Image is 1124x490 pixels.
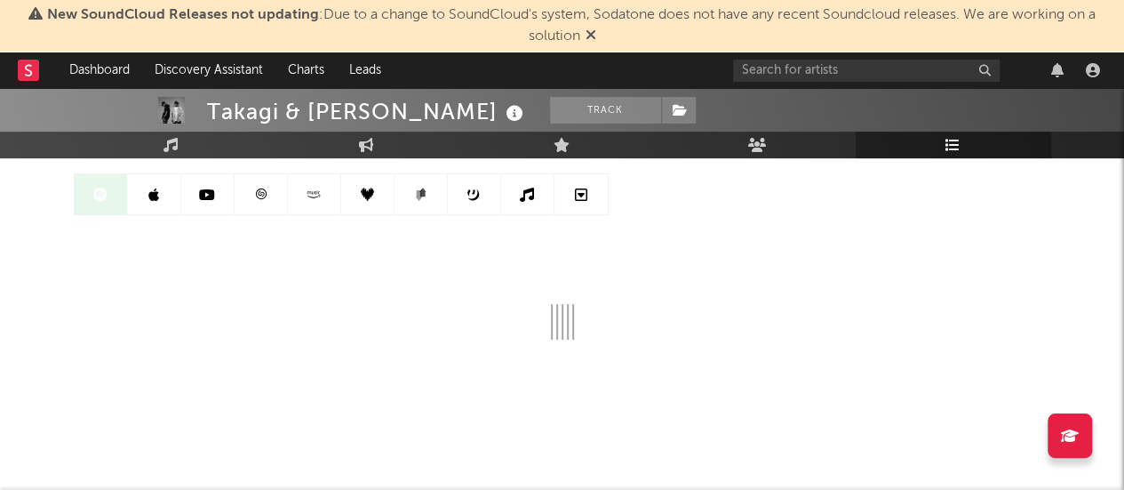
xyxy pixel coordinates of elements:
input: Search for artists [733,60,1000,82]
a: Leads [337,52,394,88]
a: Charts [275,52,337,88]
span: : Due to a change to SoundCloud's system, Sodatone does not have any recent Soundcloud releases. ... [47,8,1096,44]
button: Track [550,97,661,124]
span: Dismiss [586,29,596,44]
a: Discovery Assistant [142,52,275,88]
a: Dashboard [57,52,142,88]
div: Takagi & [PERSON_NAME] [207,97,528,126]
span: New SoundCloud Releases not updating [47,8,319,22]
